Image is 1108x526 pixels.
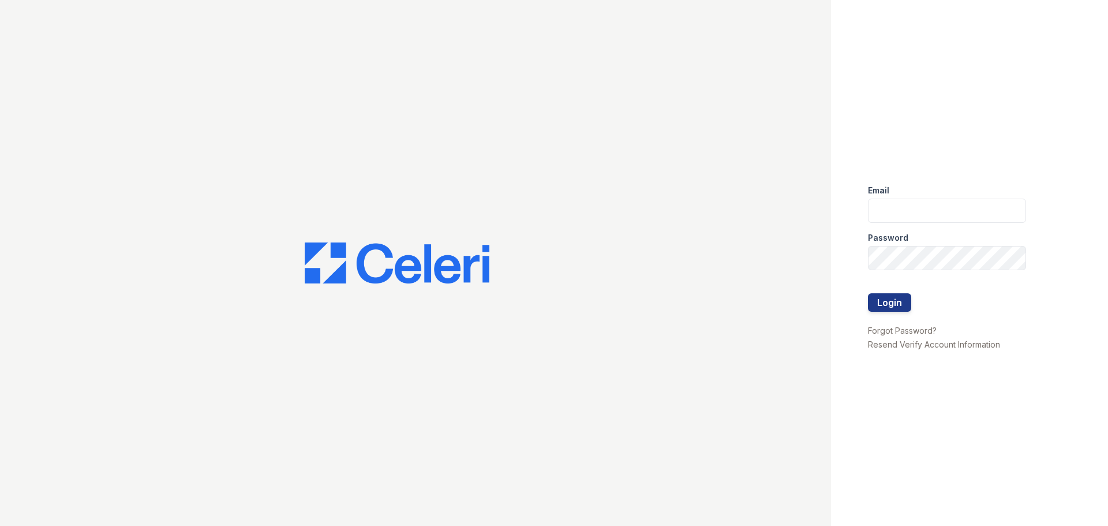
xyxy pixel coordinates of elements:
[868,326,937,335] a: Forgot Password?
[868,293,911,312] button: Login
[868,340,1000,349] a: Resend Verify Account Information
[868,185,889,196] label: Email
[305,243,489,284] img: CE_Logo_Blue-a8612792a0a2168367f1c8372b55b34899dd931a85d93a1a3d3e32e68fde9ad4.png
[868,232,908,244] label: Password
